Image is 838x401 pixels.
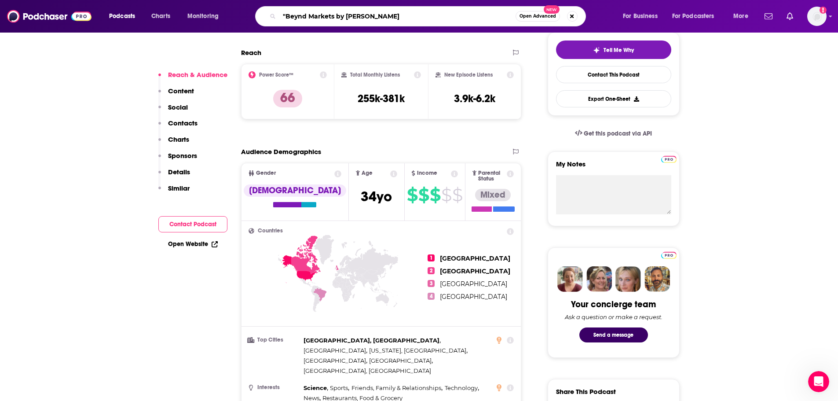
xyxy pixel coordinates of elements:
span: [GEOGRAPHIC_DATA], [GEOGRAPHIC_DATA] [304,367,431,374]
button: Similar [158,184,190,200]
a: Contact This Podcast [556,66,671,83]
span: $ [452,188,462,202]
span: [GEOGRAPHIC_DATA] [440,293,507,301]
button: open menu [727,9,759,23]
span: Tell Me Why [604,47,634,54]
span: [US_STATE], [GEOGRAPHIC_DATA] [369,347,466,354]
span: Sports [330,384,348,391]
a: Charts [146,9,176,23]
button: Sponsors [158,151,197,168]
button: open menu [103,9,146,23]
a: Podchaser - Follow, Share and Rate Podcasts [7,8,91,25]
span: , [304,356,367,366]
span: Monitoring [187,10,219,22]
div: Your concierge team [571,299,656,310]
button: Reach & Audience [158,70,227,87]
img: Sydney Profile [557,266,583,292]
a: Show notifications dropdown [783,9,797,24]
img: User Profile [807,7,827,26]
div: Ask a question or make a request. [565,313,662,320]
span: Science [304,384,327,391]
span: Podcasts [109,10,135,22]
img: Podchaser Pro [661,252,677,259]
span: 3 [428,280,435,287]
h2: Audience Demographics [241,147,321,156]
span: Age [362,170,373,176]
span: [GEOGRAPHIC_DATA], [GEOGRAPHIC_DATA] [304,337,439,344]
span: Parental Status [478,170,505,182]
span: More [733,10,748,22]
button: Export One-Sheet [556,90,671,107]
h2: Total Monthly Listens [350,72,400,78]
h3: Top Cities [249,337,300,343]
p: Reach & Audience [168,70,227,79]
svg: Add a profile image [820,7,827,14]
span: $ [407,188,417,202]
span: Charts [151,10,170,22]
span: 2 [428,267,435,274]
span: [GEOGRAPHIC_DATA] [440,254,510,262]
button: open menu [181,9,230,23]
p: Sponsors [168,151,197,160]
button: Contacts [158,119,198,135]
span: , [445,383,479,393]
span: $ [430,188,440,202]
span: $ [418,188,429,202]
span: , [304,346,367,356]
span: , [304,383,328,393]
h2: Reach [241,48,261,57]
span: [GEOGRAPHIC_DATA] [304,347,366,354]
button: Details [158,168,190,184]
input: Search podcasts, credits, & more... [279,9,516,23]
p: 66 [273,90,302,107]
span: For Business [623,10,658,22]
div: Mixed [475,189,511,201]
h2: New Episode Listens [444,72,493,78]
h3: 255k-381k [358,92,405,105]
span: [GEOGRAPHIC_DATA] [369,357,432,364]
p: Content [168,87,194,95]
span: For Podcasters [672,10,714,22]
button: Send a message [579,327,648,342]
span: Friends, Family & Relationships [351,384,441,391]
img: Jon Profile [644,266,670,292]
button: Show profile menu [807,7,827,26]
button: Contact Podcast [158,216,227,232]
span: , [351,383,443,393]
span: New [544,5,560,14]
button: Content [158,87,194,103]
img: tell me why sparkle [593,47,600,54]
a: Open Website [168,240,218,248]
span: [GEOGRAPHIC_DATA] [440,280,507,288]
button: open menu [666,9,727,23]
span: Technology [445,384,478,391]
button: tell me why sparkleTell Me Why [556,40,671,59]
span: 34 yo [361,188,392,205]
a: Pro website [661,250,677,259]
span: [GEOGRAPHIC_DATA] [440,267,510,275]
a: Pro website [661,155,677,163]
button: Social [158,103,188,119]
img: Podchaser Pro [661,156,677,163]
p: Charts [168,135,189,143]
p: Similar [168,184,190,192]
label: My Notes [556,160,671,175]
h3: Share This Podcast [556,387,616,396]
img: Jules Profile [615,266,641,292]
p: Social [168,103,188,111]
p: Details [168,168,190,176]
span: Income [417,170,437,176]
span: Get this podcast via API [584,130,652,137]
h2: Power Score™ [259,72,293,78]
div: Search podcasts, credits, & more... [263,6,594,26]
span: 4 [428,293,435,300]
span: , [330,383,349,393]
a: Show notifications dropdown [761,9,776,24]
button: open menu [617,9,669,23]
button: Charts [158,135,189,151]
button: Open AdvancedNew [516,11,560,22]
span: $ [441,188,451,202]
span: Countries [258,228,283,234]
a: Get this podcast via API [568,123,659,144]
span: Open Advanced [520,14,556,18]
